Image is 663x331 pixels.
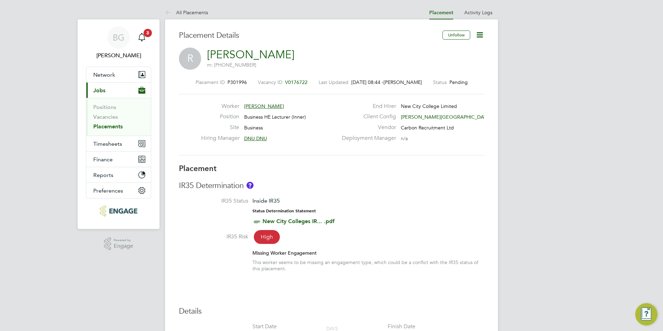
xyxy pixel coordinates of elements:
span: BG [113,33,124,42]
span: Business HE Lecturer (Inner) [244,114,306,120]
button: Reports [86,167,151,183]
h3: IR35 Determination [179,181,484,191]
label: Status [433,79,447,85]
label: Client Config [338,113,396,120]
a: 3 [135,26,149,49]
label: Vacancy ID [258,79,282,85]
button: Preferences [86,183,151,198]
a: Positions [93,104,116,110]
b: Placement [179,164,217,173]
span: DNU DNU [244,135,267,142]
button: Network [86,67,151,82]
span: Powered by [114,237,133,243]
h3: Placement Details [179,31,437,41]
img: carbonrecruitment-logo-retina.png [100,205,137,217]
label: Site [201,124,239,131]
span: Becky Green [86,51,151,60]
a: Vacancies [93,113,118,120]
a: BG[PERSON_NAME] [86,26,151,60]
label: IR35 Status [179,197,248,205]
div: Finish Date [388,323,415,330]
span: m: [PHONE_NUMBER] [207,62,256,68]
button: About IR35 [247,182,253,189]
button: Jobs [86,83,151,98]
h3: Details [179,306,484,316]
span: Engage [114,243,133,249]
label: Hiring Manager [201,135,239,142]
button: Finance [86,152,151,167]
a: Placement [429,10,453,16]
a: Activity Logs [464,9,492,16]
div: Jobs [86,98,151,136]
nav: Main navigation [78,19,160,229]
a: Go to home page [86,205,151,217]
span: Timesheets [93,141,122,147]
span: Network [93,71,115,78]
label: Last Updated [319,79,348,85]
span: [PERSON_NAME] [384,79,422,85]
span: [DATE] 08:44 - [351,79,384,85]
label: IR35 Risk [179,233,248,240]
span: Finance [93,156,113,163]
span: Inside IR35 [252,197,280,204]
label: End Hirer [338,103,396,110]
span: High [254,230,280,244]
button: Timesheets [86,136,151,151]
a: New City Colleges IR... .pdf [262,218,335,224]
div: Missing Worker Engagement [252,250,484,256]
span: 3 [144,29,152,37]
span: P301996 [227,79,247,85]
label: Vendor [338,124,396,131]
span: Business [244,125,263,131]
label: Deployment Manager [338,135,396,142]
span: R [179,48,201,70]
span: [PERSON_NAME] [244,103,284,109]
a: All Placements [165,9,208,16]
span: [PERSON_NAME][GEOGRAPHIC_DATA] [401,114,491,120]
span: Carbon Recruitment Ltd [401,125,454,131]
label: Position [201,113,239,120]
span: V0176722 [285,79,308,85]
label: Placement ID [196,79,225,85]
span: Jobs [93,87,105,94]
strong: Status Determination Statement [252,209,316,213]
a: [PERSON_NAME] [207,48,294,61]
label: Worker [201,103,239,110]
span: Preferences [93,187,123,194]
a: Placements [93,123,123,130]
div: Start Date [252,323,277,330]
button: Unfollow [442,31,470,40]
span: New City College Limited [401,103,457,109]
div: This worker seems to be missing an engagement type, which could be a conflict with the IR35 statu... [252,259,484,272]
span: n/a [401,135,408,142]
span: Reports [93,172,113,178]
button: Engage Resource Center [635,303,657,325]
span: Pending [449,79,468,85]
a: Powered byEngage [104,237,134,251]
